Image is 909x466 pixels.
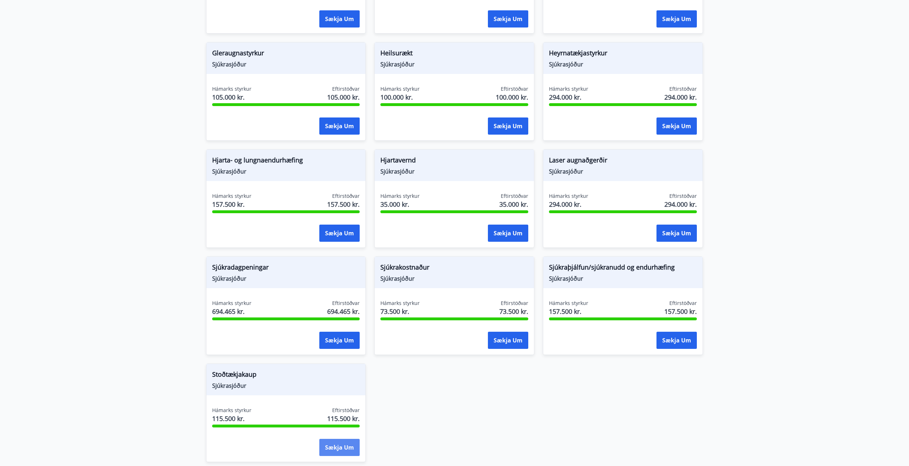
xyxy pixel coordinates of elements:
[499,200,528,209] span: 35.000 kr.
[212,262,360,275] span: Sjúkradagpeningar
[212,414,251,423] span: 115.500 kr.
[380,192,420,200] span: Hámarks styrkur
[549,92,588,102] span: 294.000 kr.
[212,275,360,282] span: Sjúkrasjóður
[212,85,251,92] span: Hámarks styrkur
[319,225,360,242] button: Sækja um
[488,332,528,349] button: Sækja um
[380,307,420,316] span: 73.500 kr.
[664,92,697,102] span: 294.000 kr.
[380,85,420,92] span: Hámarks styrkur
[549,300,588,307] span: Hámarks styrkur
[549,85,588,92] span: Hámarks styrkur
[549,60,697,68] span: Sjúkrasjóður
[327,307,360,316] span: 694.465 kr.
[212,407,251,414] span: Hámarks styrkur
[488,225,528,242] button: Sækja um
[380,60,528,68] span: Sjúkrasjóður
[212,300,251,307] span: Hámarks styrkur
[212,370,360,382] span: Stoðtækjakaup
[332,192,360,200] span: Eftirstöðvar
[212,200,251,209] span: 157.500 kr.
[669,85,697,92] span: Eftirstöðvar
[656,225,697,242] button: Sækja um
[669,192,697,200] span: Eftirstöðvar
[549,200,588,209] span: 294.000 kr.
[212,167,360,175] span: Sjúkrasjóður
[319,332,360,349] button: Sækja um
[501,85,528,92] span: Eftirstöðvar
[332,300,360,307] span: Eftirstöðvar
[319,10,360,27] button: Sækja um
[664,307,697,316] span: 157.500 kr.
[212,382,360,390] span: Sjúkrasjóður
[549,307,588,316] span: 157.500 kr.
[380,300,420,307] span: Hámarks styrkur
[319,117,360,135] button: Sækja um
[380,167,528,175] span: Sjúkrasjóður
[656,332,697,349] button: Sækja um
[212,307,251,316] span: 694.465 kr.
[669,300,697,307] span: Eftirstöðvar
[380,92,420,102] span: 100.000 kr.
[656,117,697,135] button: Sækja um
[327,92,360,102] span: 105.000 kr.
[549,48,697,60] span: Heyrnatækjastyrkur
[549,167,697,175] span: Sjúkrasjóður
[319,439,360,456] button: Sækja um
[380,262,528,275] span: Sjúkrakostnaður
[664,200,697,209] span: 294.000 kr.
[212,155,360,167] span: Hjarta- og lungnaendurhæfing
[488,10,528,27] button: Sækja um
[212,60,360,68] span: Sjúkrasjóður
[501,300,528,307] span: Eftirstöðvar
[212,192,251,200] span: Hámarks styrkur
[380,200,420,209] span: 35.000 kr.
[549,275,697,282] span: Sjúkrasjóður
[332,407,360,414] span: Eftirstöðvar
[549,262,697,275] span: Sjúkraþjálfun/sjúkranudd og endurhæfing
[549,192,588,200] span: Hámarks styrkur
[501,192,528,200] span: Eftirstöðvar
[212,48,360,60] span: Gleraugnastyrkur
[380,155,528,167] span: Hjartavernd
[488,117,528,135] button: Sækja um
[327,414,360,423] span: 115.500 kr.
[327,200,360,209] span: 157.500 kr.
[332,85,360,92] span: Eftirstöðvar
[212,92,251,102] span: 105.000 kr.
[549,155,697,167] span: Laser augnaðgerðir
[496,92,528,102] span: 100.000 kr.
[656,10,697,27] button: Sækja um
[380,275,528,282] span: Sjúkrasjóður
[380,48,528,60] span: Heilsurækt
[499,307,528,316] span: 73.500 kr.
